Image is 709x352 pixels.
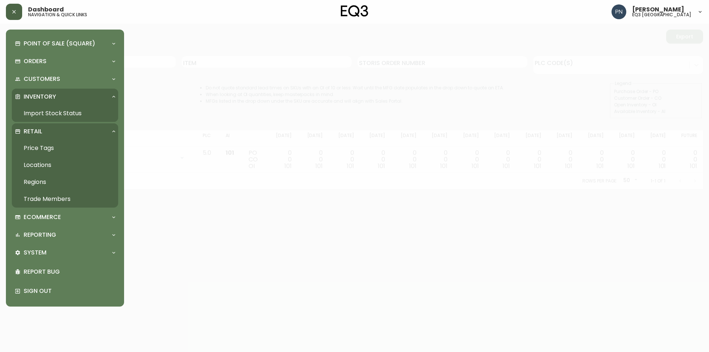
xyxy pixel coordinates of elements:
[24,231,56,239] p: Reporting
[612,4,626,19] img: 496f1288aca128e282dab2021d4f4334
[12,245,118,261] div: System
[12,140,118,157] a: Price Tags
[24,287,115,295] p: Sign Out
[12,71,118,87] div: Customers
[632,13,691,17] h5: eq3 [GEOGRAPHIC_DATA]
[24,127,42,136] p: Retail
[28,7,64,13] span: Dashboard
[12,281,118,301] div: Sign Out
[12,105,118,122] a: Import Stock Status
[24,93,56,101] p: Inventory
[12,89,118,105] div: Inventory
[12,123,118,140] div: Retail
[341,5,368,17] img: logo
[12,157,118,174] a: Locations
[28,13,87,17] h5: navigation & quick links
[24,249,47,257] p: System
[24,268,115,276] p: Report Bug
[12,174,118,191] a: Regions
[12,53,118,69] div: Orders
[12,227,118,243] div: Reporting
[24,75,60,83] p: Customers
[12,262,118,281] div: Report Bug
[24,213,61,221] p: Ecommerce
[12,191,118,208] a: Trade Members
[12,209,118,225] div: Ecommerce
[12,35,118,52] div: Point of Sale (Square)
[24,40,95,48] p: Point of Sale (Square)
[24,57,47,65] p: Orders
[632,7,684,13] span: [PERSON_NAME]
